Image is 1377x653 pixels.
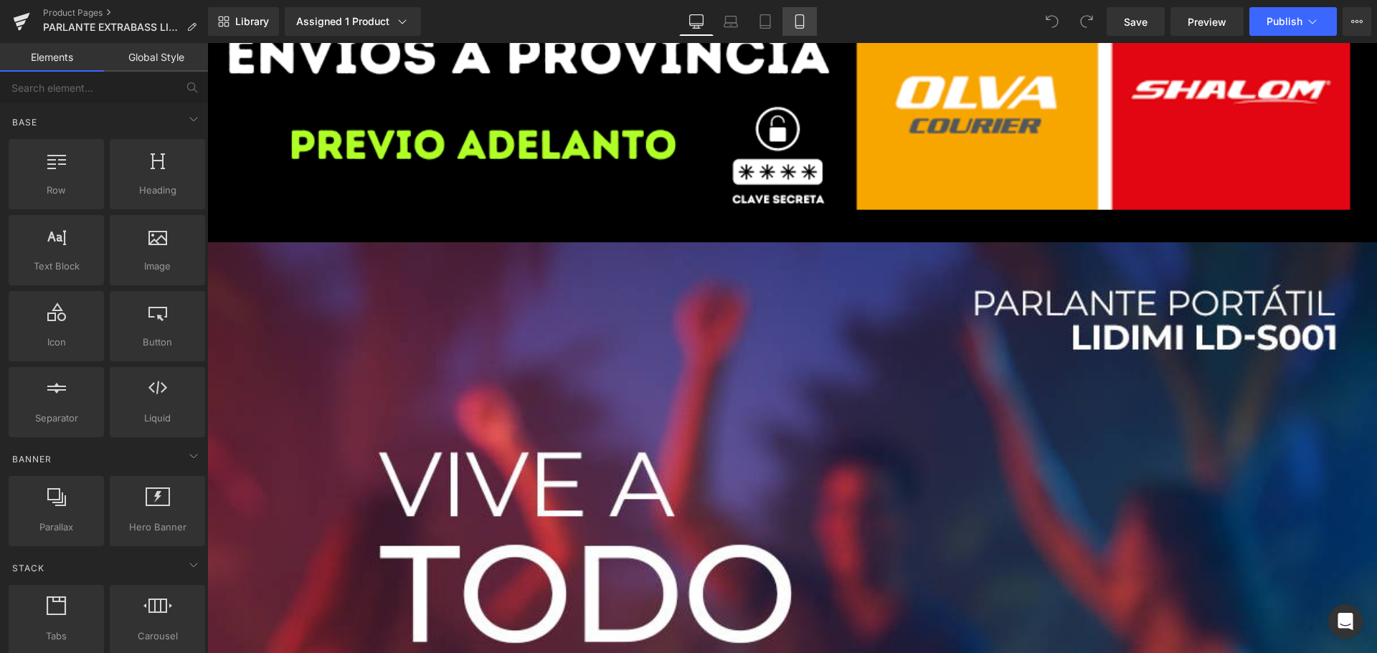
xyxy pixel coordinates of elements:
span: Button [114,335,201,350]
span: Save [1124,14,1147,29]
a: Laptop [714,7,748,36]
a: Desktop [679,7,714,36]
a: Global Style [104,43,208,72]
button: Redo [1072,7,1101,36]
span: Carousel [114,629,201,644]
button: Publish [1249,7,1337,36]
span: Tabs [13,629,100,644]
span: Parallax [13,520,100,535]
span: Base [11,115,39,129]
span: Library [235,15,269,28]
a: New Library [208,7,279,36]
div: Open Intercom Messenger [1328,604,1363,639]
span: Liquid [114,411,201,426]
button: More [1343,7,1371,36]
span: Separator [13,411,100,426]
a: Preview [1170,7,1244,36]
span: Image [114,259,201,274]
span: Preview [1188,14,1226,29]
span: Banner [11,452,53,466]
a: Tablet [748,7,782,36]
span: Hero Banner [114,520,201,535]
span: PARLANTE EXTRABASS LIDIMI 2025 [43,22,181,33]
span: Stack [11,561,46,575]
span: Row [13,183,100,198]
span: Text Block [13,259,100,274]
button: Undo [1038,7,1066,36]
a: Product Pages [43,7,208,19]
a: Mobile [782,7,817,36]
span: Icon [13,335,100,350]
div: Assigned 1 Product [296,14,410,29]
span: Heading [114,183,201,198]
span: Publish [1267,16,1302,27]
